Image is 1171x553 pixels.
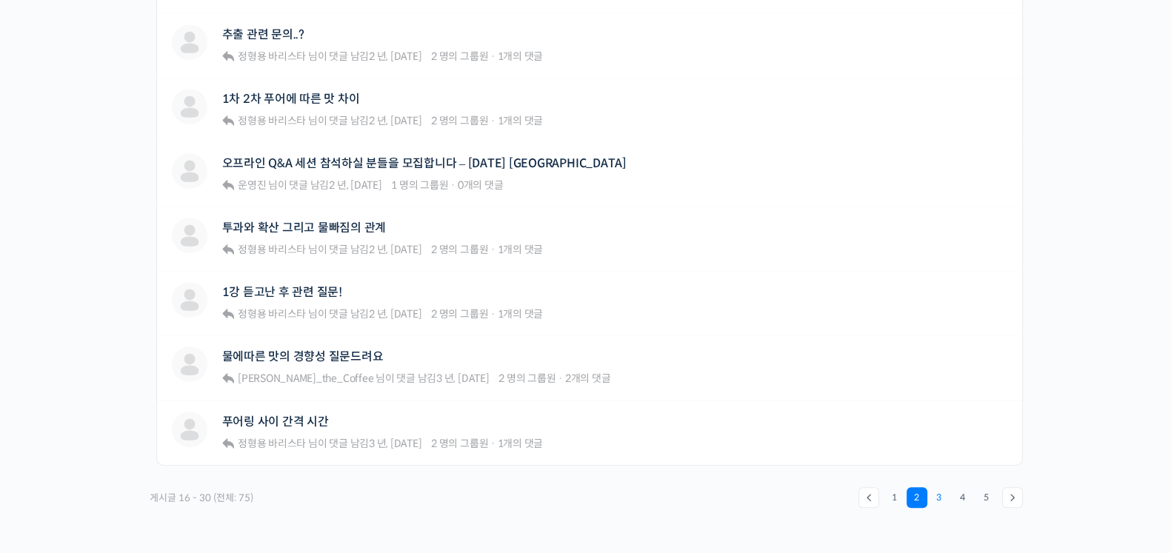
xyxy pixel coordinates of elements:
[490,307,496,321] span: ·
[236,307,306,321] a: 정형용 바리스타
[498,114,544,127] span: 1개의 댓글
[490,50,496,63] span: ·
[47,452,56,464] span: 홈
[490,437,496,450] span: ·
[222,27,304,41] a: 추출 관련 문의..?
[458,178,504,192] span: 0개의 댓글
[929,487,950,508] a: 3
[369,114,421,127] a: 2 년, [DATE]
[222,349,384,363] a: 물에따른 맛의 경향성 질문드려요
[4,430,98,467] a: 홈
[498,307,544,321] span: 1개의 댓글
[1002,487,1023,508] a: →
[369,307,421,321] a: 2 년, [DATE]
[229,452,247,464] span: 설정
[136,453,153,465] span: 대화
[953,487,973,508] a: 4
[431,50,488,63] span: 2 명의 그룹원
[436,372,489,385] a: 3 년, [DATE]
[222,415,329,429] a: 푸어링 사이 간격 시간
[191,430,284,467] a: 설정
[236,243,306,256] a: 정형용 바리스타
[431,114,488,127] span: 2 명의 그룹원
[222,221,387,235] a: 투과와 확산 그리고 물빠짐의 관계
[431,307,488,321] span: 2 명의 그룹원
[236,372,373,385] a: [PERSON_NAME]_the_Coffee
[490,243,496,256] span: ·
[222,156,627,170] a: 오프라인 Q&A 세션 참석하실 분들을 모집합니다 – [DATE] [GEOGRAPHIC_DATA]
[238,307,306,321] span: 정형용 바리스타
[369,50,421,63] a: 2 년, [DATE]
[329,178,381,192] a: 2 년, [DATE]
[431,437,488,450] span: 2 명의 그룹원
[431,243,488,256] span: 2 명의 그룹원
[238,243,306,256] span: 정형용 바리스타
[236,114,421,127] span: 님이 댓글 남김
[222,285,342,299] a: 1강 듣고난 후 관련 질문!
[238,50,306,63] span: 정형용 바리스타
[369,437,421,450] a: 3 년, [DATE]
[236,372,489,385] span: 님이 댓글 남김
[149,487,254,509] div: 게시글 16 - 30 (전체: 75)
[236,50,306,63] a: 정형용 바리스타
[369,243,421,256] a: 2 년, [DATE]
[236,178,266,192] a: 운영진
[236,307,421,321] span: 님이 댓글 남김
[907,487,927,508] span: 2
[236,178,381,192] span: 님이 댓글 남김
[236,437,421,450] span: 님이 댓글 남김
[558,372,563,385] span: ·
[238,437,306,450] span: 정형용 바리스타
[391,178,448,192] span: 1 명의 그룹원
[450,178,456,192] span: ·
[976,487,997,508] a: 5
[498,437,544,450] span: 1개의 댓글
[490,114,496,127] span: ·
[565,372,611,385] span: 2개의 댓글
[236,114,306,127] a: 정형용 바리스타
[98,430,191,467] a: 대화
[236,243,421,256] span: 님이 댓글 남김
[498,243,544,256] span: 1개의 댓글
[498,372,556,385] span: 2 명의 그룹원
[238,178,266,192] span: 운영진
[236,437,306,450] a: 정형용 바리스타
[238,372,373,385] span: [PERSON_NAME]_the_Coffee
[858,487,879,508] a: ←
[238,114,306,127] span: 정형용 바리스타
[884,487,905,508] a: 1
[498,50,544,63] span: 1개의 댓글
[222,92,360,106] a: 1차 2차 푸어에 따른 맛 차이
[236,50,421,63] span: 님이 댓글 남김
